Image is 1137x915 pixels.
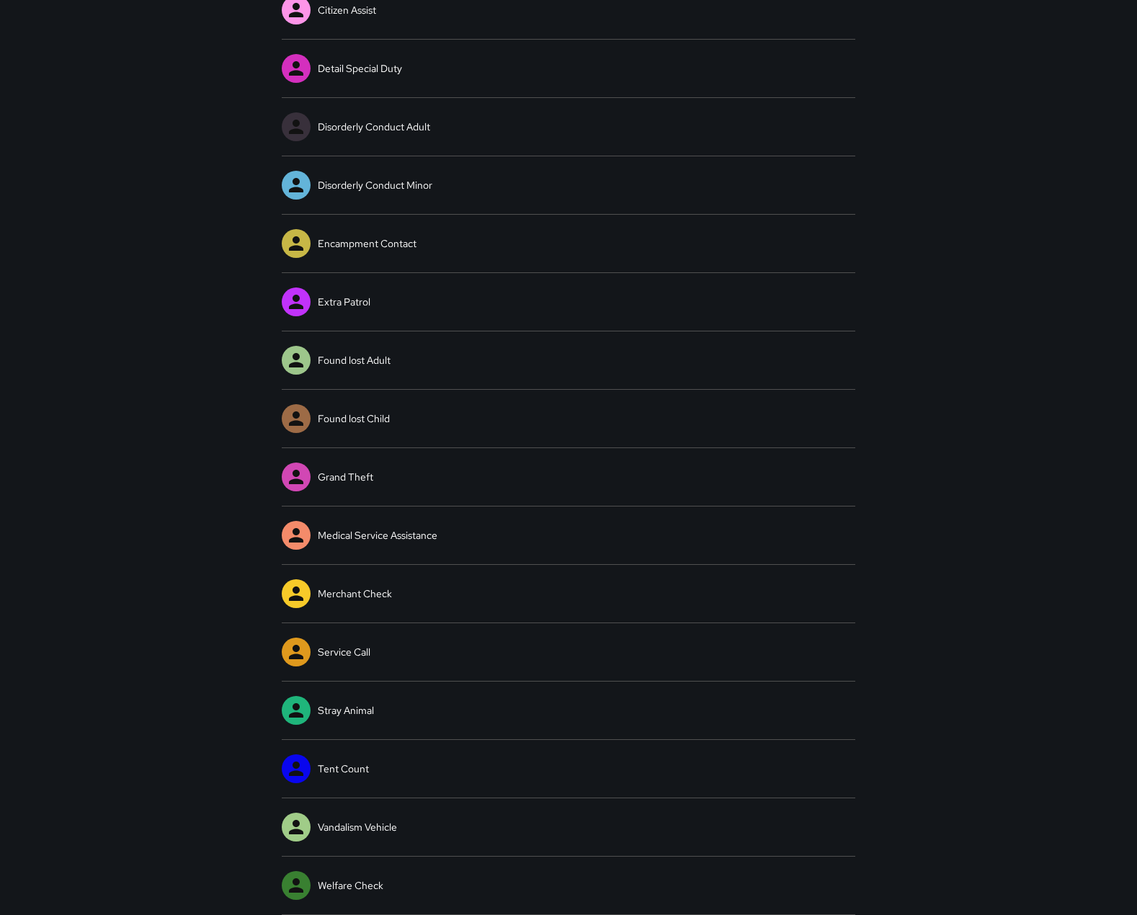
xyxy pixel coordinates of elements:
[282,448,856,506] a: Grand Theft
[282,98,856,156] a: Disorderly Conduct Adult
[282,506,856,564] a: Medical Service Assistance
[282,857,856,914] a: Welfare Check
[282,565,856,622] a: Merchant Check
[282,623,856,681] a: Service Call
[282,740,856,798] a: Tent Count
[282,273,856,331] a: Extra Patrol
[282,331,856,389] a: Found lost Adult
[282,682,856,739] a: Stray Animal
[282,156,856,214] a: Disorderly Conduct Minor
[282,215,856,272] a: Encampment Contact
[282,390,856,447] a: Found lost Child
[282,40,856,97] a: Detail Special Duty
[282,798,856,856] a: Vandalism Vehicle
